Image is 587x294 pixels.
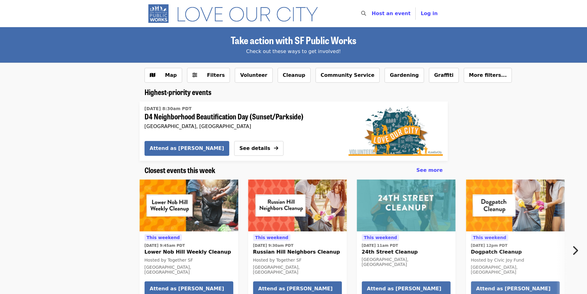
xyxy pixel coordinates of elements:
div: [GEOGRAPHIC_DATA], [GEOGRAPHIC_DATA] [471,265,560,275]
span: Lower Nob Hill Weekly Cleanup [145,248,233,256]
time: [DATE] 12pm PDT [471,243,508,248]
span: Take action with SF Public Works [231,33,356,47]
button: Attend as [PERSON_NAME] [145,141,230,156]
span: Hosted by Together SF [253,258,302,263]
span: Dogpatch Cleanup [471,248,560,256]
img: Russian Hill Neighbors Cleanup organized by Together SF [248,180,347,231]
button: Next item [567,242,587,259]
div: [GEOGRAPHIC_DATA], [GEOGRAPHIC_DATA] [145,265,233,275]
span: Hosted by Together SF [145,258,193,263]
button: Cleanup [278,68,311,83]
span: Map [165,72,177,78]
div: [GEOGRAPHIC_DATA], [GEOGRAPHIC_DATA] [145,123,334,129]
button: Log in [416,7,442,20]
img: Lower Nob Hill Weekly Cleanup organized by Together SF [140,180,238,231]
button: Filters (0 selected) [187,68,230,83]
button: Volunteer [235,68,272,83]
span: This weekend [473,235,506,240]
a: See more [416,167,442,174]
div: Closest events this week [140,166,448,175]
span: Attend as [PERSON_NAME] [367,285,445,292]
button: More filters... [464,68,512,83]
span: Attend as [PERSON_NAME] [476,285,554,292]
i: chevron-right icon [572,245,578,256]
img: Dogpatch Cleanup organized by Civic Joy Fund [466,180,565,231]
button: Gardening [385,68,424,83]
span: Attend as [PERSON_NAME] [150,285,228,292]
span: 24th Street Cleanup [362,248,450,256]
time: [DATE] 9:45am PDT [145,243,185,248]
div: Check out these ways to get involved! [145,48,443,55]
span: Hosted by Civic Joy Fund [471,258,524,263]
span: Attend as [PERSON_NAME] [258,285,336,292]
button: Graffiti [429,68,459,83]
span: Highest-priority events [145,86,211,97]
span: More filters... [469,72,507,78]
time: [DATE] 11am PDT [362,243,398,248]
a: See details for "D4 Neighborhood Beautification Day (Sunset/Parkside)" [145,104,334,130]
span: This weekend [147,235,180,240]
a: Dogpatch Cleanup [466,180,565,231]
a: See details for "Dogpatch Cleanup" [471,234,560,276]
button: Show map view [145,68,182,83]
button: Community Service [316,68,380,83]
time: [DATE] 8:30am PDT [145,106,192,112]
a: Lower Nob Hill Weekly Cleanup [140,180,238,231]
span: This weekend [255,235,288,240]
i: arrow-right icon [274,145,278,151]
a: Closest events this week [145,166,215,175]
img: SF Public Works - Home [145,4,327,23]
span: Russian Hill Neighbors Cleanup [253,248,342,256]
i: sliders-h icon [192,72,197,78]
button: See details [234,141,283,156]
a: See details for "Russian Hill Neighbors Cleanup" [253,234,342,276]
img: 24th Street Cleanup organized by SF Public Works [357,180,455,231]
i: map icon [150,72,155,78]
a: Host an event [372,10,410,16]
a: See details for "Lower Nob Hill Weekly Cleanup" [145,234,233,276]
span: See details [239,145,270,151]
span: D4 Neighborhood Beautification Day (Sunset/Parkside) [145,112,334,121]
span: Closest events this week [145,164,215,175]
span: This weekend [364,235,397,240]
span: Log in [421,10,438,16]
span: Attend as [PERSON_NAME] [150,145,224,152]
span: Filters [207,72,225,78]
div: [GEOGRAPHIC_DATA], [GEOGRAPHIC_DATA] [253,265,342,275]
a: 24th Street Cleanup [357,180,455,231]
input: Search [370,6,375,21]
a: Russian Hill Neighbors Cleanup [248,180,347,231]
div: [GEOGRAPHIC_DATA], [GEOGRAPHIC_DATA] [362,257,450,267]
a: D4 Neighborhood Beautification Day (Sunset/Parkside) [344,101,448,161]
i: search icon [361,10,366,16]
a: See details for "24th Street Cleanup" [362,234,450,269]
time: [DATE] 9:30am PDT [253,243,293,248]
img: D4 Neighborhood Beautification Day (Sunset/Parkside) organized by SF Public Works [349,106,443,156]
span: See more [416,167,442,173]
